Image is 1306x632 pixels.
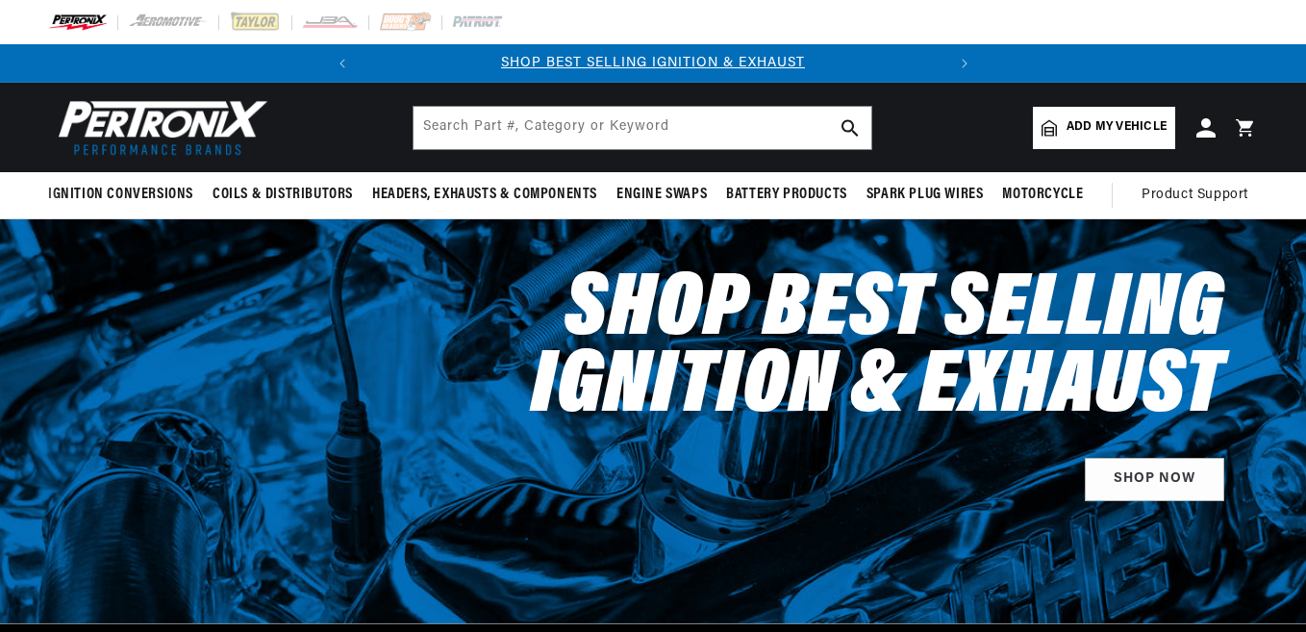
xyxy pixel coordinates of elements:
[48,185,193,205] span: Ignition Conversions
[48,172,203,217] summary: Ignition Conversions
[1142,185,1248,206] span: Product Support
[945,44,984,83] button: Translation missing: en.sections.announcements.next_announcement
[1067,118,1167,137] span: Add my vehicle
[857,172,993,217] summary: Spark Plug Wires
[323,44,362,83] button: Translation missing: en.sections.announcements.previous_announcement
[992,172,1093,217] summary: Motorcycle
[726,185,847,205] span: Battery Products
[716,172,857,217] summary: Battery Products
[213,185,353,205] span: Coils & Distributors
[402,273,1224,427] h2: Shop Best Selling Ignition & Exhaust
[48,94,269,161] img: Pertronix
[1002,185,1083,205] span: Motorcycle
[501,56,805,70] a: SHOP BEST SELLING IGNITION & EXHAUST
[414,107,871,149] input: Search Part #, Category or Keyword
[616,185,707,205] span: Engine Swaps
[363,172,607,217] summary: Headers, Exhausts & Components
[203,172,363,217] summary: Coils & Distributors
[372,185,597,205] span: Headers, Exhausts & Components
[829,107,871,149] button: search button
[1085,458,1224,501] a: SHOP NOW
[866,185,984,205] span: Spark Plug Wires
[1033,107,1175,149] a: Add my vehicle
[362,53,945,74] div: 1 of 2
[607,172,716,217] summary: Engine Swaps
[362,53,945,74] div: Announcement
[1142,172,1258,218] summary: Product Support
